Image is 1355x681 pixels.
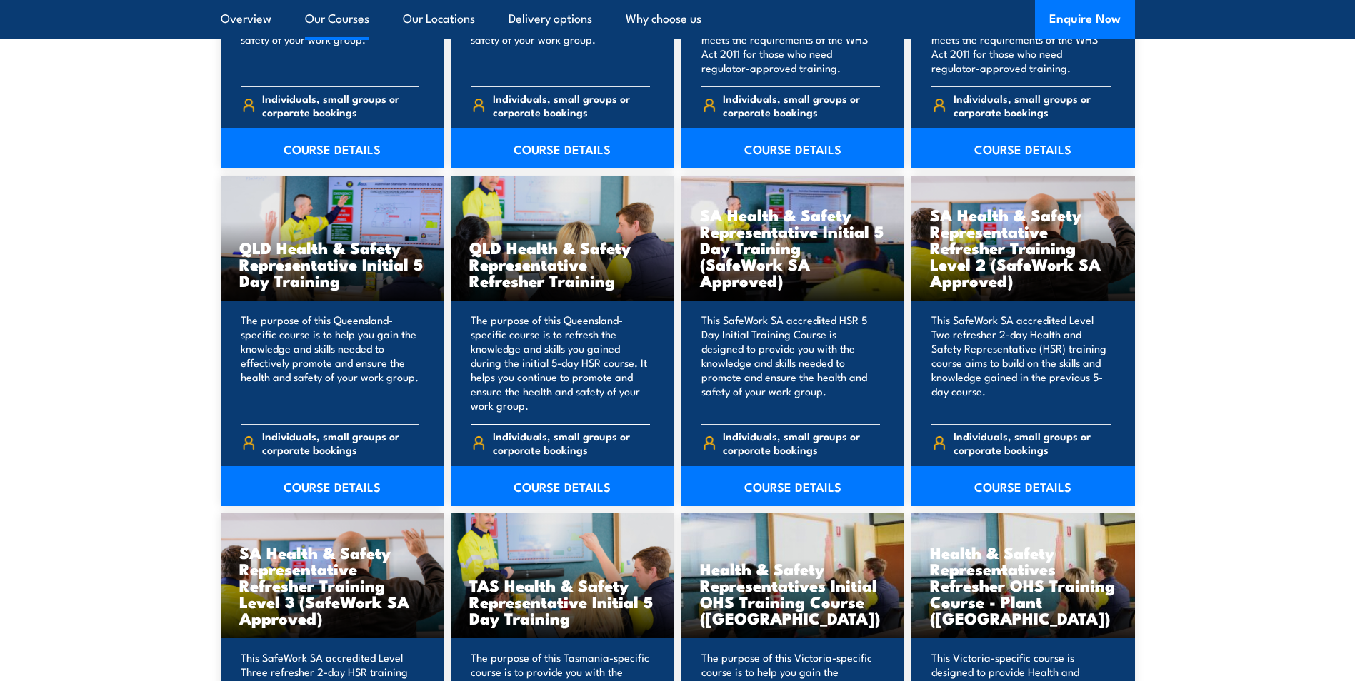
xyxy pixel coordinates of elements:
span: Individuals, small groups or corporate bookings [262,429,419,456]
h3: SA Health & Safety Representative Refresher Training Level 2 (SafeWork SA Approved) [930,206,1116,288]
h3: Health & Safety Representatives Refresher OHS Training Course - Plant ([GEOGRAPHIC_DATA]) [930,544,1116,626]
a: COURSE DETAILS [451,466,674,506]
span: Individuals, small groups or corporate bookings [954,91,1111,118]
a: COURSE DETAILS [681,128,905,168]
p: The purpose of this Queensland-specific course is to refresh the knowledge and skills you gained ... [471,313,650,413]
span: Individuals, small groups or corporate bookings [954,429,1111,456]
h3: SA Health & Safety Representative Refresher Training Level 3 (SafeWork SA Approved) [239,544,426,626]
h3: Health & Safety Representatives Initial OHS Training Course ([GEOGRAPHIC_DATA]) [700,560,886,626]
span: Individuals, small groups or corporate bookings [493,91,650,118]
a: COURSE DETAILS [221,466,444,506]
a: COURSE DETAILS [451,128,674,168]
h3: QLD Health & Safety Representative Initial 5 Day Training [239,239,426,288]
a: COURSE DETAILS [681,466,905,506]
span: Individuals, small groups or corporate bookings [723,91,880,118]
a: COURSE DETAILS [911,128,1135,168]
h3: TAS Health & Safety Representative Initial 5 Day Training [469,577,656,626]
h3: QLD Health & Safety Representative Refresher Training [469,239,656,288]
span: Individuals, small groups or corporate bookings [493,429,650,456]
a: COURSE DETAILS [911,466,1135,506]
p: This SafeWork SA accredited Level Two refresher 2-day Health and Safety Representative (HSR) trai... [931,313,1111,413]
h3: SA Health & Safety Representative Initial 5 Day Training (SafeWork SA Approved) [700,206,886,288]
p: The purpose of this Queensland-specific course is to help you gain the knowledge and skills neede... [241,313,420,413]
span: Individuals, small groups or corporate bookings [723,429,880,456]
a: COURSE DETAILS [221,128,444,168]
span: Individuals, small groups or corporate bookings [262,91,419,118]
p: This SafeWork SA accredited HSR 5 Day Initial Training Course is designed to provide you with the... [701,313,881,413]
